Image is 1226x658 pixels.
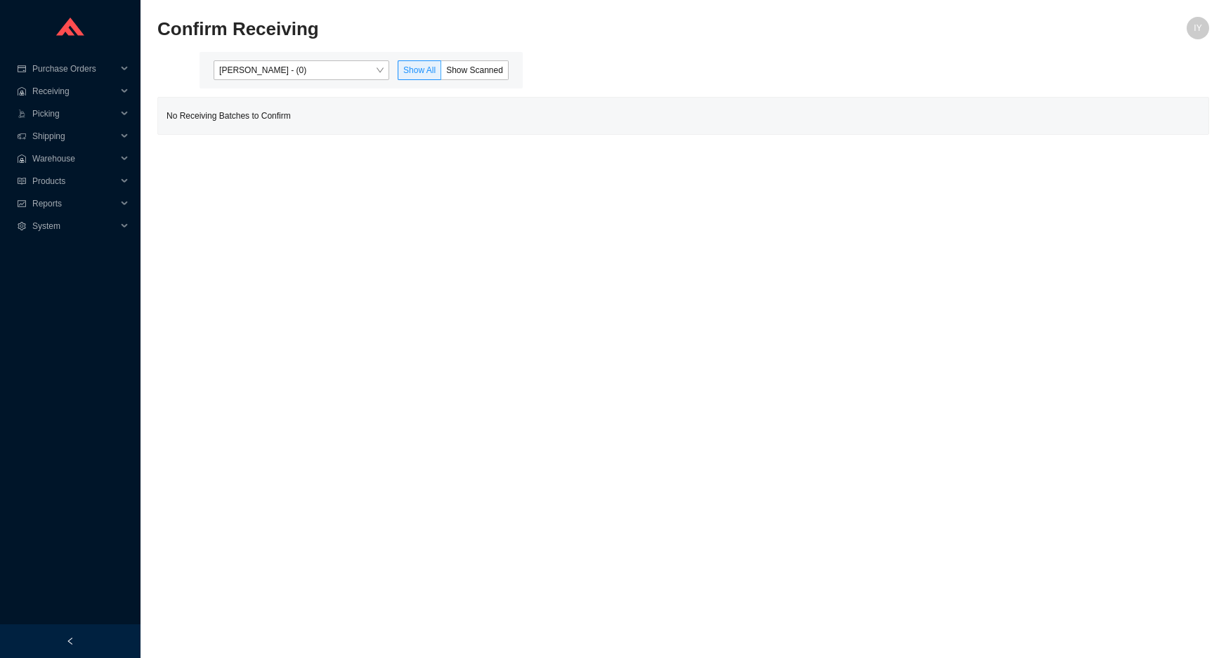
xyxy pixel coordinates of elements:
span: System [32,215,117,237]
span: Products [32,170,117,192]
span: Shipping [32,125,117,147]
span: Purchase Orders [32,58,117,80]
span: Reports [32,192,117,215]
span: Warehouse [32,147,117,170]
span: Issac Yoselovsky - (0) [219,61,384,79]
span: Show All [403,65,436,75]
span: left [66,637,74,645]
div: No Receiving Batches to Confirm [158,98,1208,134]
h2: Confirm Receiving [157,17,946,41]
span: credit-card [17,65,27,73]
span: Show Scanned [446,65,503,75]
span: Picking [32,103,117,125]
span: setting [17,222,27,230]
span: fund [17,199,27,208]
span: Receiving [32,80,117,103]
span: IY [1194,17,1201,39]
span: read [17,177,27,185]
